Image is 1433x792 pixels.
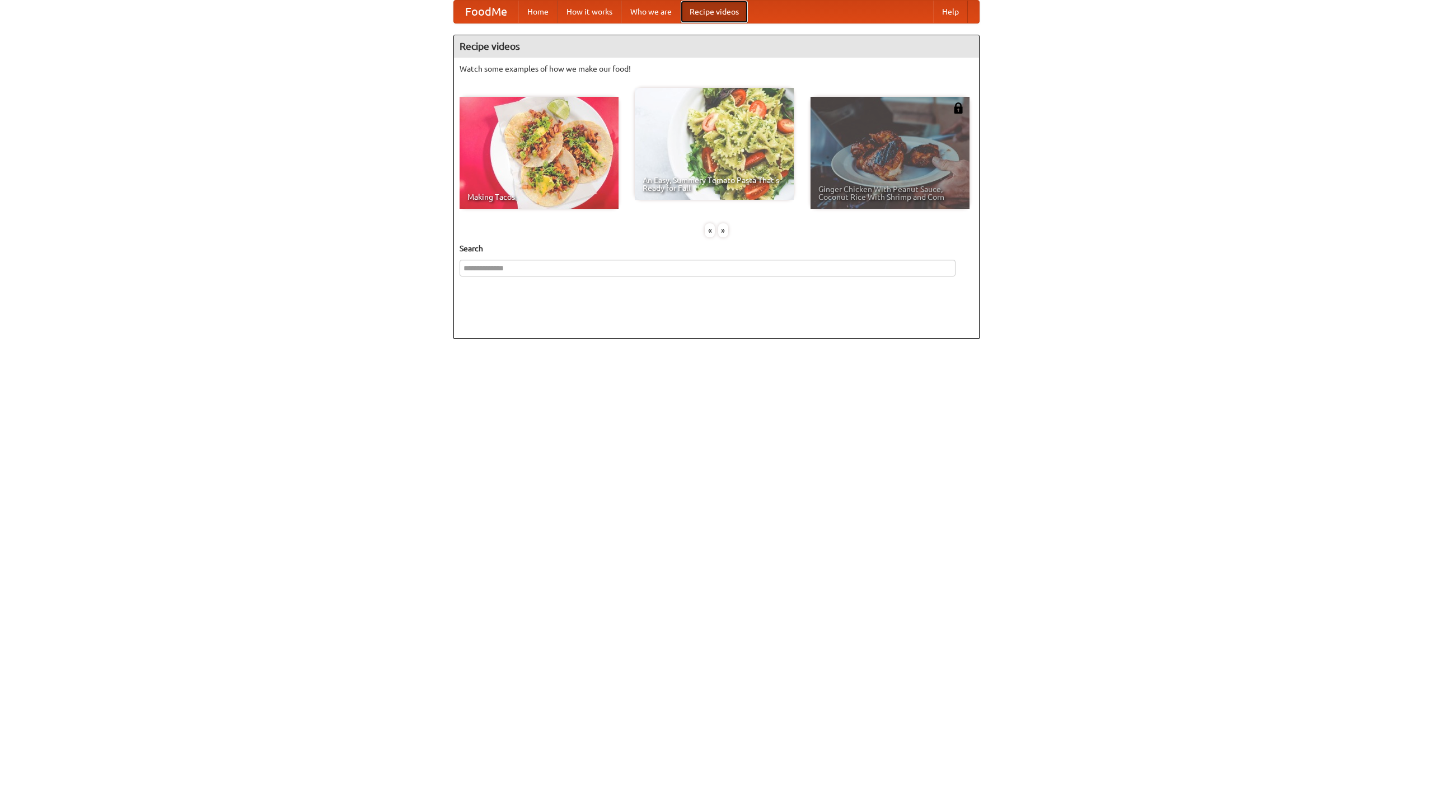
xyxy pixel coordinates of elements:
a: Home [518,1,558,23]
a: An Easy, Summery Tomato Pasta That's Ready for Fall [635,88,794,200]
h4: Recipe videos [454,35,979,58]
a: Who we are [621,1,681,23]
h5: Search [460,243,973,254]
a: Making Tacos [460,97,619,209]
a: FoodMe [454,1,518,23]
img: 483408.png [953,102,964,114]
a: Help [933,1,968,23]
p: Watch some examples of how we make our food! [460,63,973,74]
span: An Easy, Summery Tomato Pasta That's Ready for Fall [643,176,786,192]
div: » [718,223,728,237]
div: « [705,223,715,237]
a: Recipe videos [681,1,748,23]
a: How it works [558,1,621,23]
span: Making Tacos [467,193,611,201]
